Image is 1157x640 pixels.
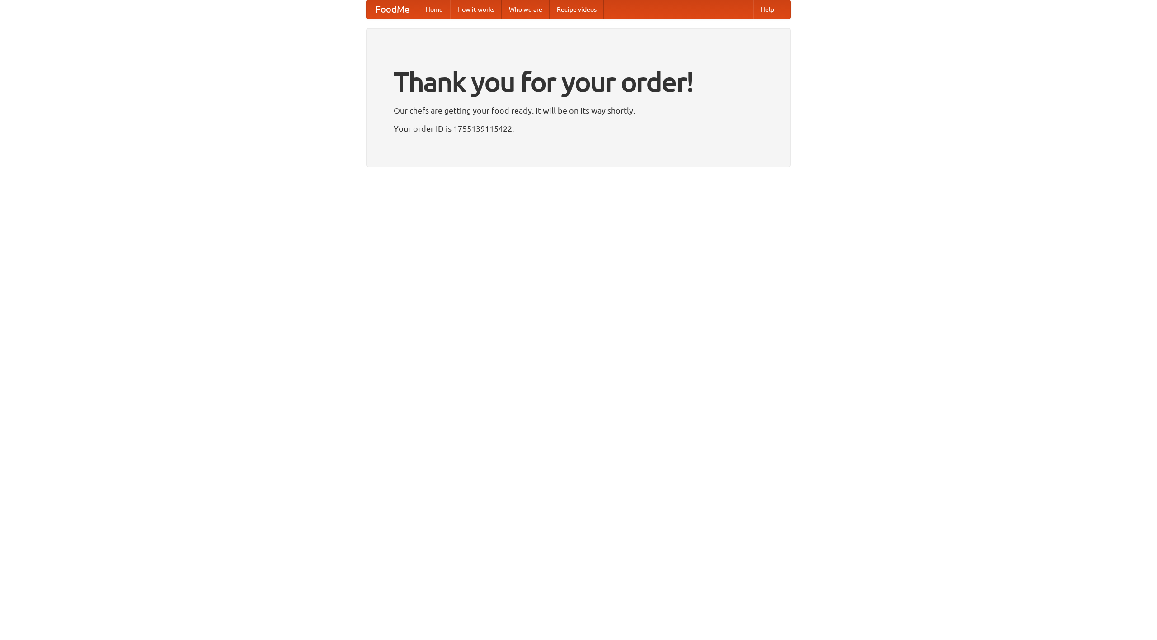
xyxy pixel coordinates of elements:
a: Home [419,0,450,19]
a: Recipe videos [550,0,604,19]
p: Your order ID is 1755139115422. [394,122,763,135]
h1: Thank you for your order! [394,60,763,104]
a: FoodMe [367,0,419,19]
p: Our chefs are getting your food ready. It will be on its way shortly. [394,104,763,117]
a: How it works [450,0,502,19]
a: Who we are [502,0,550,19]
a: Help [753,0,781,19]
